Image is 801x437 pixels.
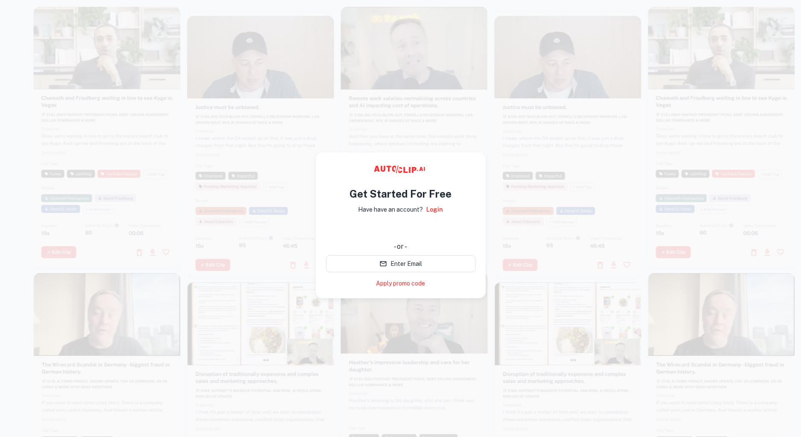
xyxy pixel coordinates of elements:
[358,205,423,214] p: Have have an account?
[350,186,451,201] h4: Get Started For Free
[376,279,425,288] a: Apply promo code
[326,242,475,252] div: - or -
[322,220,480,239] iframe: 「使用 Google 帳戶登入」按鈕
[326,255,475,272] button: Enter Email
[426,205,443,214] a: Login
